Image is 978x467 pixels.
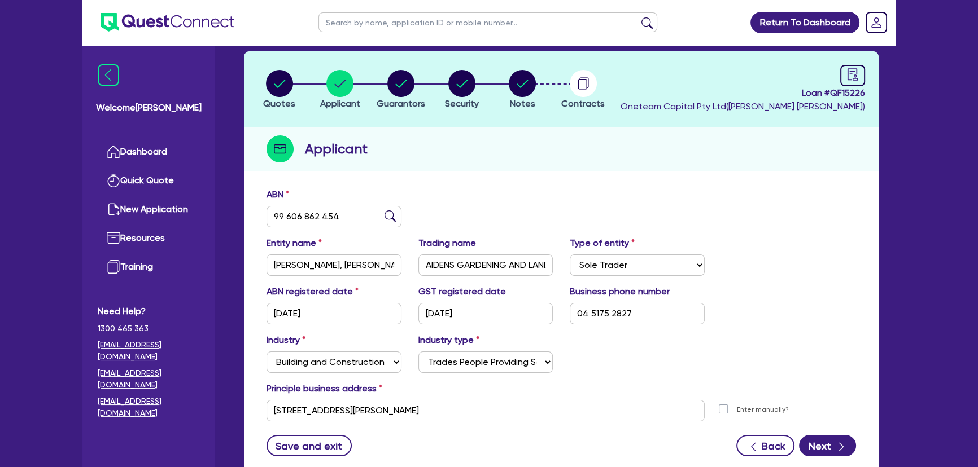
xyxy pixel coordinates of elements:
[736,435,794,456] button: Back
[508,69,536,111] button: Notes
[107,174,120,187] img: quick-quote
[418,303,553,324] input: DD / MM / YYYY
[98,305,200,318] span: Need Help?
[862,8,891,37] a: Dropdown toggle
[98,138,200,166] a: Dashboard
[840,65,865,86] a: audit
[320,98,360,109] span: Applicant
[263,69,296,111] button: Quotes
[98,395,200,419] a: [EMAIL_ADDRESS][DOMAIN_NAME]
[510,98,535,109] span: Notes
[570,285,670,298] label: Business phone number
[107,260,120,274] img: training
[561,98,605,109] span: Contracts
[750,12,859,33] a: Return To Dashboard
[267,435,352,456] button: Save and exit
[263,98,295,109] span: Quotes
[570,236,635,250] label: Type of entity
[385,210,396,222] img: abn-lookup icon
[267,303,401,324] input: DD / MM / YYYY
[98,195,200,224] a: New Application
[418,285,506,298] label: GST registered date
[418,236,476,250] label: Trading name
[305,139,368,159] h2: Applicant
[376,69,426,111] button: Guarantors
[98,339,200,363] a: [EMAIL_ADDRESS][DOMAIN_NAME]
[98,253,200,281] a: Training
[98,166,200,195] a: Quick Quote
[98,224,200,253] a: Resources
[561,69,605,111] button: Contracts
[444,69,479,111] button: Security
[96,101,202,114] span: Welcome [PERSON_NAME]
[267,333,305,347] label: Industry
[98,323,200,334] span: 1300 465 363
[445,98,479,109] span: Security
[320,69,361,111] button: Applicant
[621,101,865,112] span: Oneteam Capital Pty Ltd ( [PERSON_NAME] [PERSON_NAME] )
[318,12,657,32] input: Search by name, application ID or mobile number...
[107,231,120,245] img: resources
[107,202,120,216] img: new-application
[98,64,119,86] img: icon-menu-close
[621,86,865,100] span: Loan # QF15226
[846,68,859,81] span: audit
[267,135,294,162] img: step-icon
[101,13,234,32] img: quest-connect-logo-blue
[267,382,382,395] label: Principle business address
[267,285,359,298] label: ABN registered date
[418,333,479,347] label: Industry type
[799,435,856,456] button: Next
[737,404,789,415] label: Enter manually?
[267,236,322,250] label: Entity name
[377,98,425,109] span: Guarantors
[267,188,289,201] label: ABN
[98,367,200,391] a: [EMAIL_ADDRESS][DOMAIN_NAME]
